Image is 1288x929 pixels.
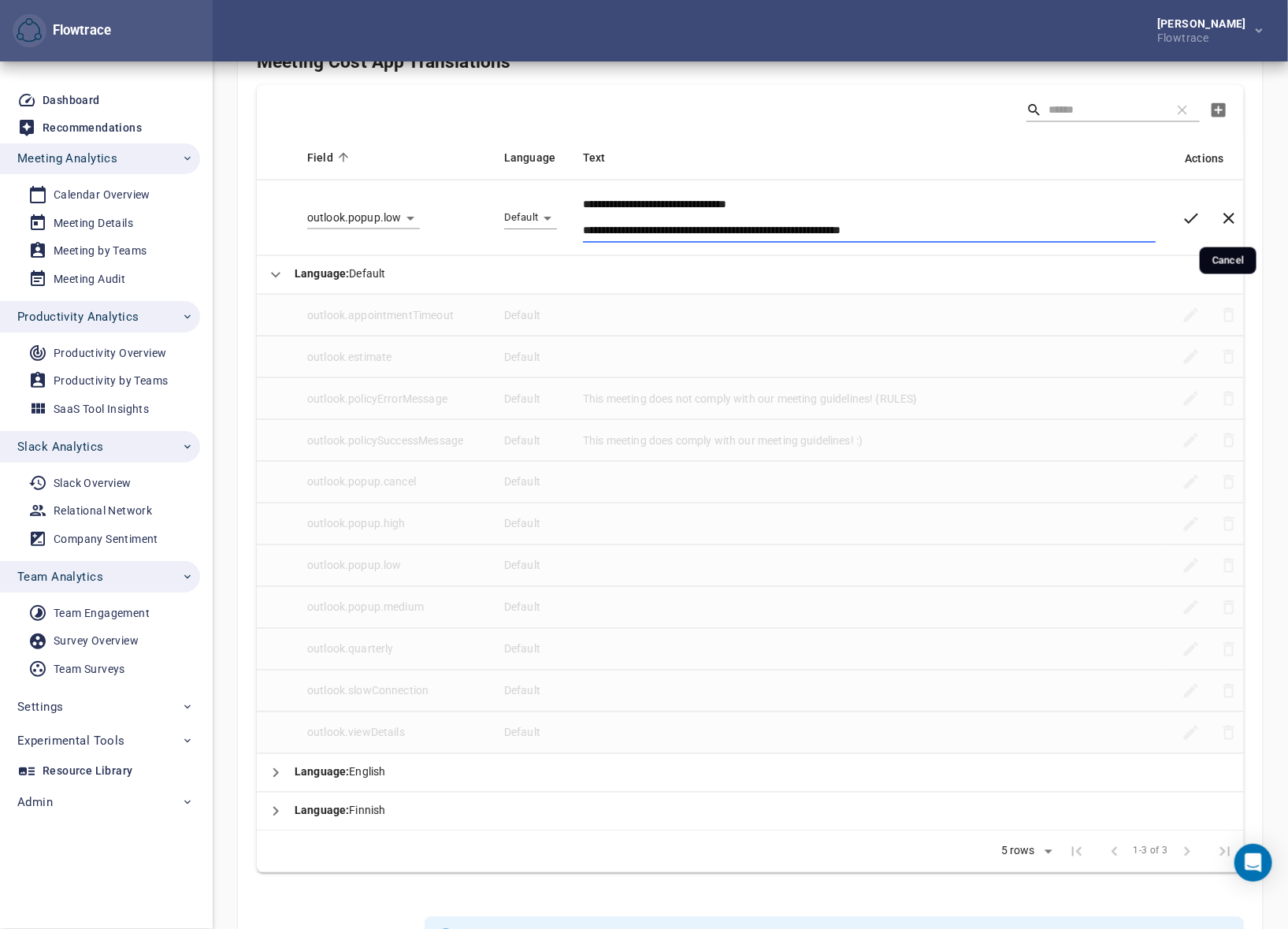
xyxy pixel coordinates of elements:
input: Search [1049,98,1159,122]
td: Default [492,587,570,629]
td: outlook.popup.high [295,504,492,545]
svg: Search [1026,102,1042,118]
span: Delete [1210,672,1248,710]
span: Last Page [1206,833,1244,871]
span: Settings [17,697,63,717]
div: Recommendations [43,118,142,138]
span: Delete [1210,714,1248,752]
span: Delete [1210,505,1248,543]
div: [PERSON_NAME] [1157,18,1253,29]
span: Field [307,148,354,167]
td: Default [492,336,570,378]
div: Field [307,148,479,167]
span: Meeting Analytics [17,148,117,169]
b: Language : [295,268,349,281]
div: Relational Network [54,501,152,521]
td: outlook.popup.cancel [295,462,492,504]
td: English [257,754,1244,793]
div: Flowtrace [13,14,111,48]
span: Team Analytics [17,567,103,587]
span: Edit [1172,630,1210,668]
span: Edit [1172,714,1210,752]
div: outlook.popup.low [307,206,420,230]
span: Delete [1210,547,1248,585]
div: Meeting by Teams [54,241,147,261]
span: Text [583,148,626,167]
div: Language [504,206,557,229]
b: Language : [295,766,349,779]
span: Experimental Tools [17,730,125,751]
span: Edit [1172,505,1210,543]
button: Flowtrace [13,14,46,48]
span: Slack Analytics [17,437,103,457]
b: Language : [295,805,349,817]
td: outlook.estimate [295,336,492,378]
span: Edit [1172,672,1210,710]
span: Admin [17,792,53,812]
div: Meeting Details [54,214,133,233]
div: Company Sentiment [54,530,158,549]
span: Edit [1172,380,1210,418]
span: Edit [1172,422,1210,459]
span: Edit [1172,589,1210,626]
span: Delete [1210,338,1248,376]
td: Default [492,712,570,754]
div: Open Intercom Messenger [1234,844,1272,882]
div: Survey Overview [54,631,139,651]
img: Flowtrace [17,18,42,43]
span: Productivity Analytics [17,307,139,327]
td: Default [492,671,570,712]
span: Edit [1172,547,1210,585]
td: Default [492,629,570,671]
span: Edit [1172,463,1210,501]
div: Text [583,148,1156,167]
div: SaaS Tool Insights [54,399,149,419]
td: This meeting does not comply with our meeting guidelines! {RULES} [570,378,1168,420]
span: Delete [1210,380,1248,418]
div: Productivity Overview [54,344,166,363]
td: outlook.quarterly [295,629,492,671]
td: outlook.popup.low [295,545,492,587]
td: Default [492,420,570,462]
td: outlook.popup.medium [295,587,492,629]
td: outlook.policyErrorMessage [295,378,492,420]
div: Dashboard [43,91,100,110]
div: Calendar Overview [54,185,150,205]
span: Delete [1210,463,1248,501]
td: outlook.slowConnection [295,671,492,712]
div: 5 rows [991,840,1058,864]
span: Previous Page [1096,833,1134,871]
td: This meeting does comply with our meeting guidelines! :) [570,420,1168,462]
div: Flowtrace [46,21,111,40]
span: Next Page [1168,833,1206,871]
span: Edit [1172,296,1210,334]
td: outlook.policySuccessMessage [295,420,492,462]
span: 1-3 of 3 [1134,844,1168,860]
span: Language [504,148,576,167]
span: First Page [1058,833,1096,871]
button: Add [1200,91,1238,129]
td: Default [257,256,1244,295]
div: Flowtrace [1157,29,1253,43]
td: outlook.viewDetails [295,712,492,754]
td: Default [492,504,570,545]
span: Delete [1210,296,1248,334]
div: Resource Library [43,761,132,781]
div: Team Surveys [54,660,125,679]
span: Delete [1210,422,1248,459]
div: Meeting Audit [54,269,125,289]
div: Productivity by Teams [54,371,168,391]
td: Default [492,378,570,420]
span: Edit [1172,338,1210,376]
td: outlook.appointmentTimeout [295,295,492,336]
div: Language [504,148,558,167]
td: Default [492,295,570,336]
button: [PERSON_NAME]Flowtrace [1132,13,1275,48]
td: Default [492,462,570,504]
div: Slack Overview [54,474,132,493]
div: Team Engagement [54,604,150,623]
span: Delete [1210,630,1248,668]
span: Delete [1210,589,1248,626]
td: Default [492,545,570,587]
